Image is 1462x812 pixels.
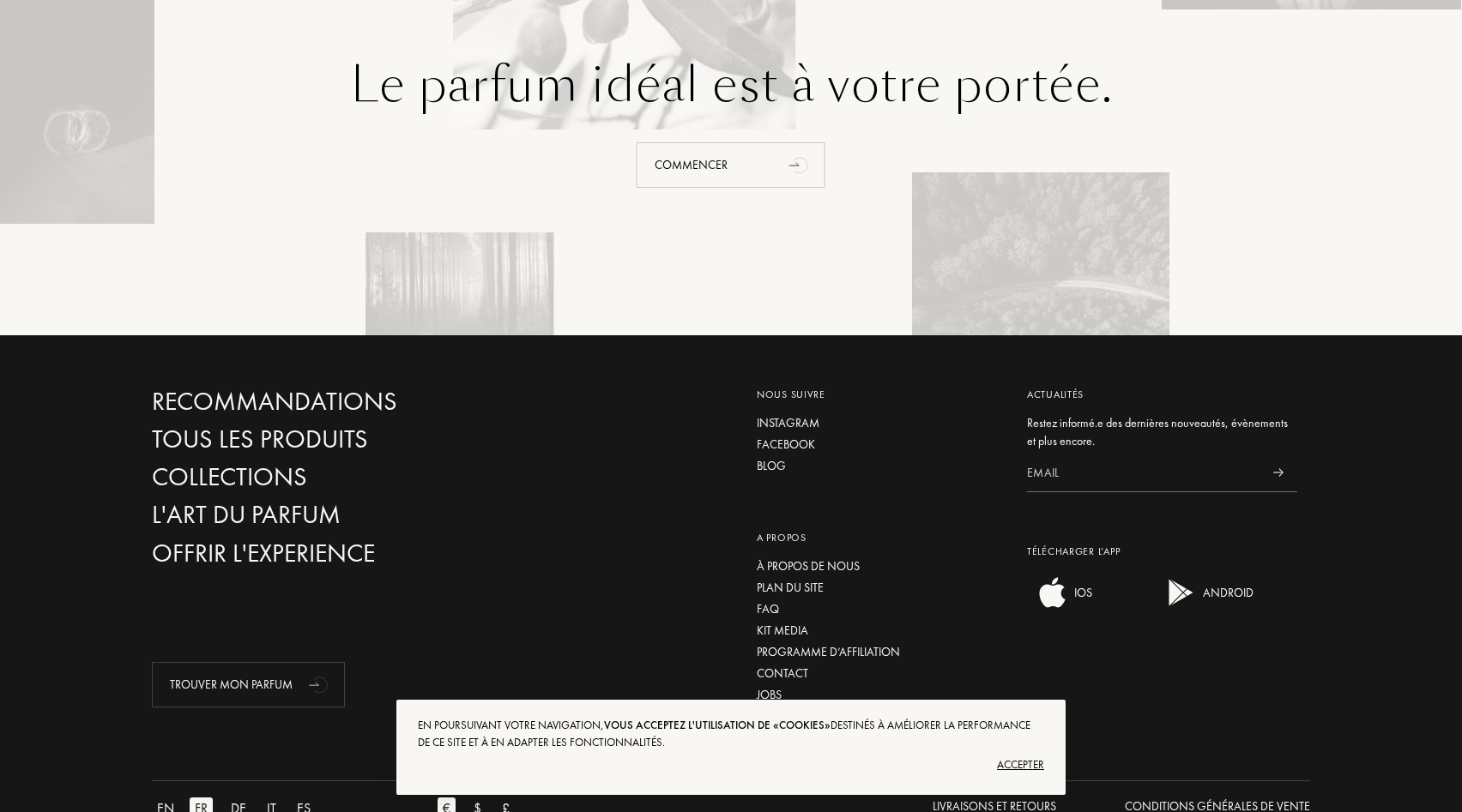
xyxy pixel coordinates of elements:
[1027,544,1297,559] div: Télécharger L’app
[418,751,1044,779] div: Accepter
[220,117,1243,188] a: Commenceranimation
[757,665,1001,683] a: Contact
[1199,575,1254,610] div: ANDROID
[152,462,521,492] a: Collections
[152,387,521,417] a: Recommandations
[1070,575,1092,610] div: IOS
[1027,414,1297,450] div: Restez informé.e des dernières nouveautés, évènements et plus encore.
[1027,598,1092,613] a: ios appIOS
[152,424,521,454] a: Tous les produits
[757,414,1001,432] a: Instagram
[152,500,521,530] a: L'Art du Parfum
[418,717,1044,751] div: En poursuivant votre navigation, destinés à améliorer la performance de ce site et à en adapter l...
[783,147,818,182] div: animation
[1027,387,1297,402] div: Actualités
[1027,454,1259,492] input: Email
[604,718,831,732] span: vous acceptez l'utilisation de «cookies»
[757,436,1001,454] a: Facebook
[757,686,1001,704] a: Jobs
[1272,468,1284,477] img: news_send.svg
[152,538,521,568] a: Offrir l'experience
[303,667,337,701] div: animation
[637,142,825,188] div: Commencer
[757,600,1001,618] a: FAQ
[757,457,1001,475] a: Blog
[1164,575,1199,610] img: android app
[757,557,1001,575] a: À propos de nous
[1156,598,1254,613] a: android appANDROID
[220,54,1243,117] div: Le parfum idéal est à votre portée.
[757,643,1001,661] a: Programme d’affiliation
[1036,575,1070,610] img: ios app
[757,530,1001,545] div: A propos
[152,662,345,707] div: Trouver mon parfum
[757,622,1001,640] a: Kit media
[757,387,1001,402] div: Nous suivre
[757,579,1001,597] a: Plan du site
